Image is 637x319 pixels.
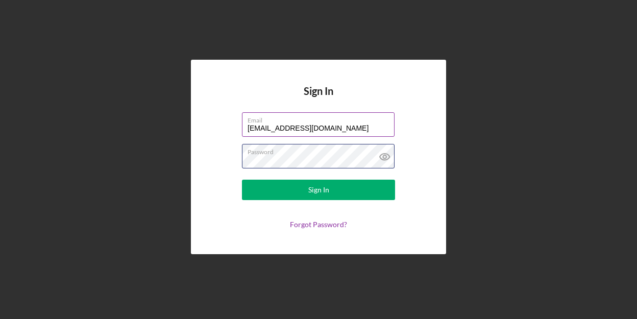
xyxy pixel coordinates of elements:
div: Sign In [308,180,329,200]
label: Password [248,144,395,156]
a: Forgot Password? [290,220,347,229]
h4: Sign In [304,85,333,112]
button: Sign In [242,180,395,200]
label: Email [248,113,395,124]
